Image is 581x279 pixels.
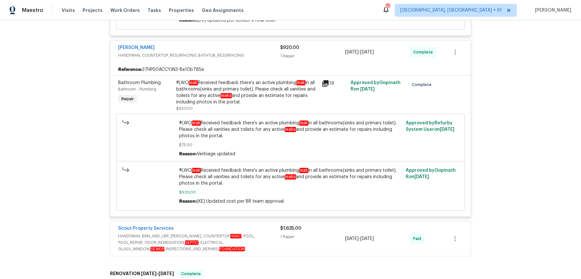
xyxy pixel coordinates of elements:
em: HVAC [230,234,241,238]
span: #LWO Received feedback there's an active plumbing in all bathrooms(sinks and primary toilet). Ple... [179,120,402,139]
span: [DATE] [360,50,374,54]
em: leak [192,120,201,126]
span: [DATE] [345,50,359,54]
span: Reason: [179,18,197,23]
span: Projects [83,7,103,14]
em: SEPTIC [185,240,199,245]
span: - [345,236,374,242]
span: [DATE] [158,271,174,276]
div: 1 Repair [280,234,345,240]
em: leak [189,80,198,85]
em: leaks [220,93,232,98]
span: Complete [178,271,203,277]
span: Properties [169,7,194,14]
a: Scout Property Services [118,226,174,231]
em: leaks [285,127,296,132]
div: 37HP50ACCYJN3-8e10b785e [110,64,471,75]
span: [GEOGRAPHIC_DATA], [GEOGRAPHIC_DATA] + 61 [400,7,502,14]
span: Visits [62,7,75,14]
div: 19 [321,80,347,87]
em: SEWER [150,247,164,251]
em: leak [299,168,308,173]
em: leaks [285,174,296,179]
span: [PERSON_NAME] [532,7,571,14]
b: Reference: [118,66,142,73]
span: Reason: [179,199,197,204]
span: $920.00 [179,189,402,196]
span: (DV) Updated per vendor’s final cost. [197,18,276,23]
span: Approved by Refurby System User on [406,121,454,132]
span: (KE) Updated cost per BR team approval. [197,199,285,204]
span: Repair [119,96,137,102]
span: Paid [413,236,424,242]
span: HANDYMAN, BRN_AND_LRR, [PERSON_NAME], COUNTERTOP, , POOL, POOL_REPAIR, ODOR_REMEDIATION, , ELECTR... [118,233,280,252]
span: Work Orders [110,7,140,14]
span: Tasks [148,8,161,13]
span: [DATE] [345,236,359,241]
div: #LWO Received feedback there's an active plumbing in all bathrooms(sinks and primary toilet). Ple... [176,80,318,105]
em: FOUNDATION [219,247,245,251]
span: $1,635.00 [280,226,301,231]
span: Bathroom Plumbing [118,81,161,85]
span: Approved by Gopinath R on [351,81,401,91]
em: leak [192,168,201,173]
span: - [345,49,374,55]
span: [DATE] [360,236,374,241]
a: [PERSON_NAME] [118,45,155,50]
span: - [141,271,174,276]
span: Verbiage updated [197,152,235,156]
span: HANDYMAN, COUNTERTOP_RESURFACING, BATHTUB_RESURFACING [118,52,280,59]
div: 1 Repair [280,53,345,59]
span: Reason: [179,152,197,156]
span: Complete [412,82,434,88]
span: $920.00 [280,45,299,50]
span: Complete [413,49,435,55]
span: [DATE] [440,127,454,132]
span: $920.00 [176,107,193,111]
span: Bathroom - Plumbing [118,87,156,91]
h6: RENOVATION [110,270,174,278]
span: [DATE] [414,175,429,179]
span: [DATE] [360,87,375,91]
span: $75.00 [179,142,402,148]
em: leak [296,80,305,85]
em: leak [299,120,308,126]
span: Approved by Gopinath R on [406,168,456,179]
div: 626 [385,4,390,10]
span: [DATE] [141,271,157,276]
span: #LWO Received feedback there's an active plumbing in all bathrooms(sinks and primary toilet). Ple... [179,167,402,187]
span: Geo Assignments [202,7,244,14]
span: Maestro [22,7,43,14]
